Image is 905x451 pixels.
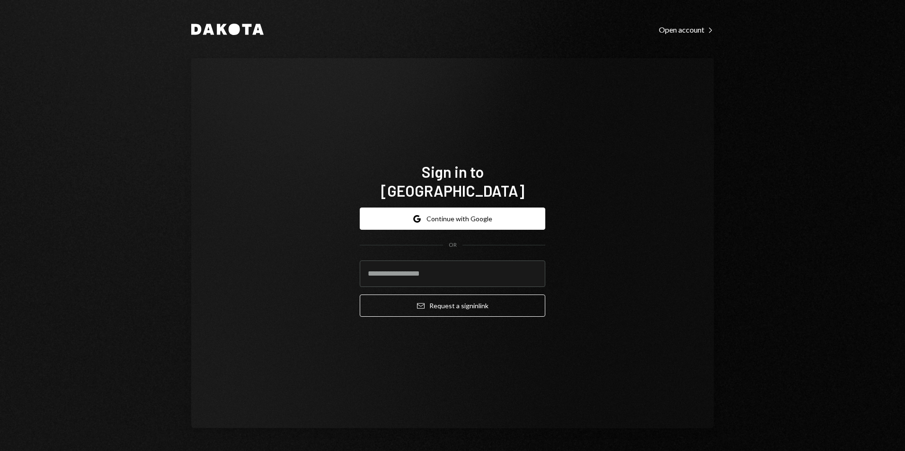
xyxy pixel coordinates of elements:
[360,162,545,200] h1: Sign in to [GEOGRAPHIC_DATA]
[360,208,545,230] button: Continue with Google
[449,241,457,249] div: OR
[659,24,714,35] a: Open account
[360,295,545,317] button: Request a signinlink
[659,25,714,35] div: Open account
